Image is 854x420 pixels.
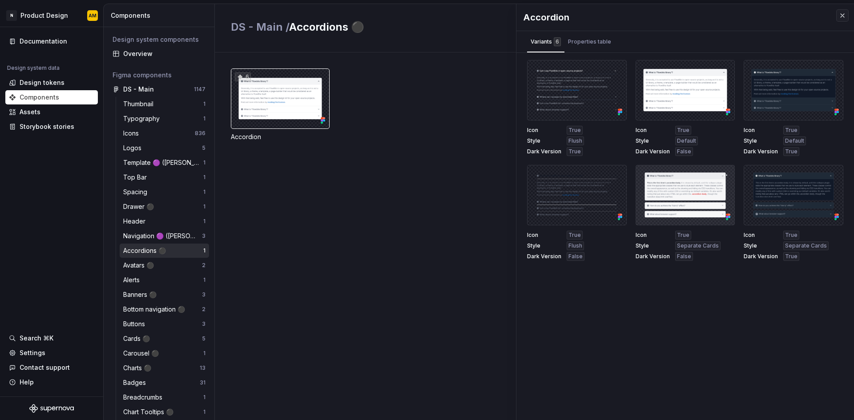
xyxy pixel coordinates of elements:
span: Separate Cards [677,242,719,249]
span: True [785,253,798,260]
div: Spacing [123,188,151,196]
div: Logos [123,144,145,152]
a: Logos5 [120,141,209,155]
span: True [785,232,798,239]
a: Banners ⚫️3 [120,288,209,302]
div: Variants [531,37,561,46]
div: Avatars ⚫️ [123,261,157,270]
a: Cards ⚫️5 [120,332,209,346]
div: 1 [203,276,205,284]
button: Search ⌘K [5,331,98,345]
div: Alerts [123,276,143,284]
span: Dark Version [527,148,561,155]
div: 1 [203,394,205,401]
span: False [677,148,691,155]
span: Style [527,137,561,144]
div: 1 [203,247,205,254]
div: 3 [202,232,205,240]
div: 1 [203,159,205,166]
div: 1 [203,188,205,196]
span: DS - Main / [231,20,289,33]
div: 1 [203,218,205,225]
a: Storybook stories [5,120,98,134]
div: Components [111,11,211,20]
div: 2 [202,306,205,313]
div: 31 [200,379,205,386]
a: Avatars ⚫️2 [120,258,209,272]
span: Icon [527,127,561,134]
div: Accordion [231,132,330,141]
div: Drawer ⚫️ [123,202,157,211]
span: Flush [568,137,582,144]
span: Style [636,242,670,249]
div: Breadcrumbs [123,393,166,402]
div: Banners ⚫️ [123,290,160,299]
div: Properties table [568,37,611,46]
div: 13 [200,364,205,372]
div: Overview [123,49,205,58]
span: True [568,148,581,155]
div: Design system components [113,35,205,44]
a: Assets [5,105,98,119]
span: Icon [744,232,778,239]
a: Overview [109,47,209,61]
div: Search ⌘K [20,334,53,343]
div: Documentation [20,37,67,46]
span: True [785,127,798,134]
a: Template 🟣 ([PERSON_NAME])1 [120,156,209,170]
span: Icon [744,127,778,134]
span: Separate Cards [785,242,827,249]
div: 1147 [194,86,205,93]
a: Spacing1 [120,185,209,199]
a: Top Bar1 [120,170,209,184]
a: DS - Main1147 [109,82,209,96]
span: Dark Version [636,148,670,155]
span: Style [527,242,561,249]
div: Figma components [113,71,205,80]
div: Contact support [20,363,70,372]
div: Product Design [20,11,68,20]
div: 6Accordion [231,68,330,141]
div: Design tokens [20,78,64,87]
div: Charts ⚫️ [123,364,155,372]
div: Accordion [524,11,827,24]
a: Badges31 [120,376,209,390]
div: N [6,10,17,21]
div: 2 [202,262,205,269]
a: Components [5,90,98,104]
svg: Supernova Logo [29,404,74,413]
div: Top Bar [123,173,150,182]
div: 836 [195,130,205,137]
a: Alerts1 [120,273,209,287]
div: Thumbnail [123,100,157,108]
a: Buttons3 [120,317,209,331]
span: Default [677,137,696,144]
div: 3 [202,291,205,298]
a: Design tokens [5,76,98,90]
a: Documentation [5,34,98,48]
span: Default [785,137,804,144]
span: True [677,127,689,134]
a: Bottom navigation ⚫️2 [120,302,209,316]
span: True [568,127,581,134]
div: Components [20,93,59,102]
span: False [677,253,691,260]
div: 1 [203,100,205,108]
button: NProduct DesignAM [2,6,101,25]
a: Charts ⚫️13 [120,361,209,375]
span: True [785,148,798,155]
span: Icon [636,232,670,239]
div: 1 [203,350,205,357]
div: Chart Tooltips ⚫️ [123,408,177,416]
div: 6 [554,37,561,46]
span: Style [744,137,778,144]
a: Icons836 [120,126,209,140]
span: Icon [527,232,561,239]
div: 1 [203,203,205,210]
div: Badges [123,378,149,387]
div: Navigation 🟣 ([PERSON_NAME]) [123,232,202,240]
div: Cards ⚫️ [123,334,153,343]
div: Settings [20,348,45,357]
div: Icons [123,129,142,138]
